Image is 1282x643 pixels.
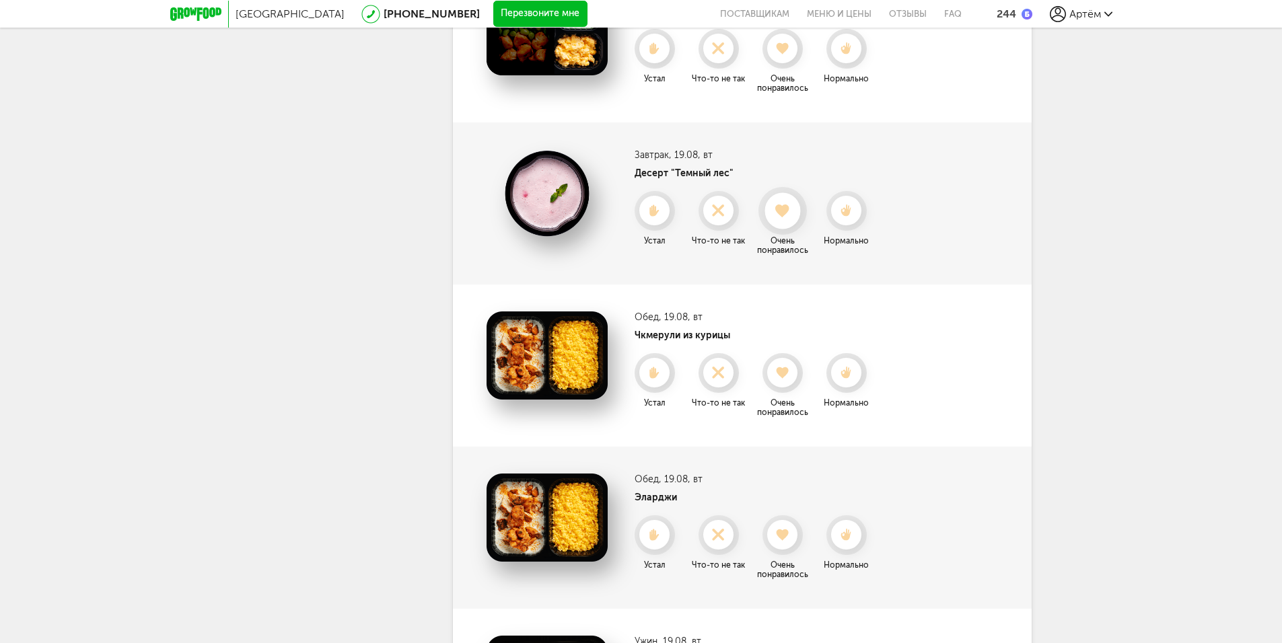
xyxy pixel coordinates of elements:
[625,560,685,570] div: Устал
[635,474,877,485] h3: Обед
[487,149,608,237] img: Десерт "Темный лес"
[635,492,877,503] h4: Эларджи
[752,560,813,579] div: Очень понравилось
[669,149,713,161] span: , 19.08, вт
[688,560,749,570] div: Что-то не так
[659,474,703,485] span: , 19.08, вт
[659,311,703,323] span: , 19.08, вт
[1069,7,1101,20] span: Артём
[816,236,877,245] div: Нормально
[635,149,877,161] h3: Завтрак
[625,236,685,245] div: Устал
[625,398,685,408] div: Устал
[1022,9,1032,20] img: bonus_b.cdccf46.png
[816,398,877,408] div: Нормально
[816,74,877,83] div: Нормально
[816,560,877,570] div: Нормально
[635,167,877,179] h4: Десерт "Темный лес"
[752,236,813,255] div: Очень понравилось
[384,7,480,20] a: [PHONE_NUMBER]
[997,7,1016,20] div: 244
[236,7,345,20] span: [GEOGRAPHIC_DATA]
[493,1,587,28] button: Перезвоните мне
[487,311,608,400] img: Чкмерули из курицы
[752,398,813,417] div: Очень понравилось
[688,236,749,245] div: Что-то не так
[688,74,749,83] div: Что-то не так
[752,74,813,93] div: Очень понравилось
[487,474,608,562] img: Эларджи
[625,74,685,83] div: Устал
[688,398,749,408] div: Что-то не так
[635,330,877,341] h4: Чкмерули из курицы
[635,311,877,323] h3: Обед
